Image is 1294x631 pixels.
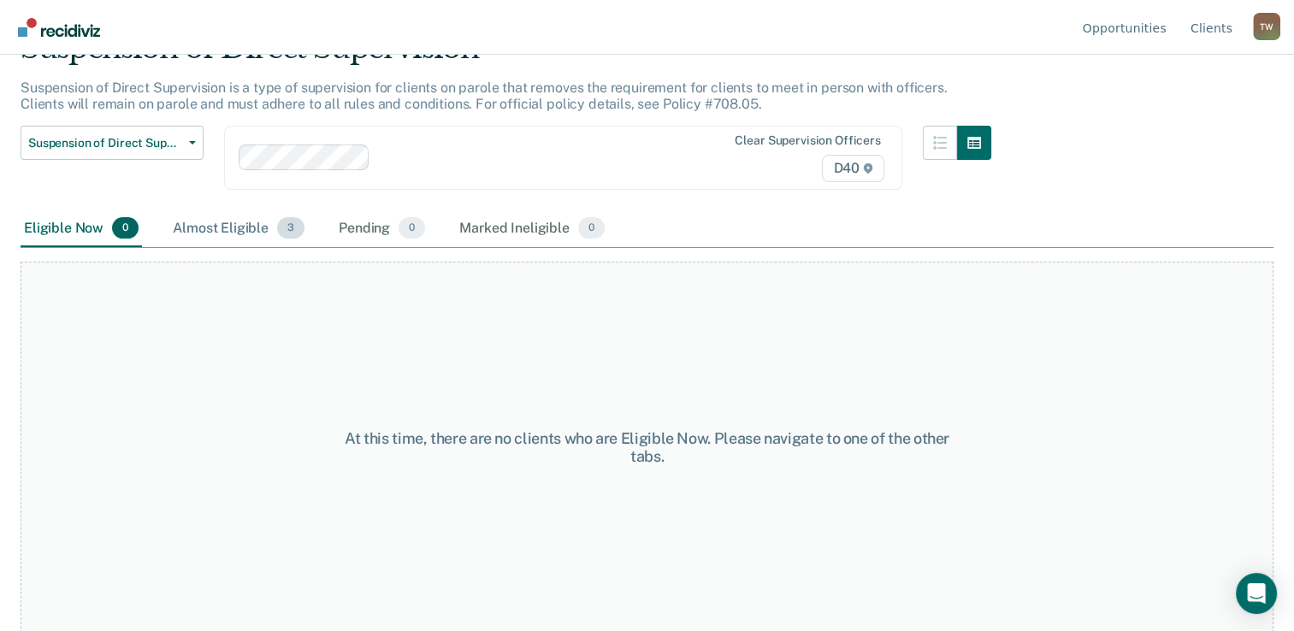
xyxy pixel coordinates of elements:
[21,210,142,248] div: Eligible Now0
[578,217,605,239] span: 0
[334,429,960,466] div: At this time, there are no clients who are Eligible Now. Please navigate to one of the other tabs.
[18,18,100,37] img: Recidiviz
[21,126,204,160] button: Suspension of Direct Supervision
[21,80,948,112] p: Suspension of Direct Supervision is a type of supervision for clients on parole that removes the ...
[169,210,308,248] div: Almost Eligible3
[1253,13,1280,40] div: T W
[28,136,182,150] span: Suspension of Direct Supervision
[277,217,304,239] span: 3
[1253,13,1280,40] button: Profile dropdown button
[735,133,880,148] div: Clear supervision officers
[335,210,428,248] div: Pending0
[456,210,608,248] div: Marked Ineligible0
[399,217,425,239] span: 0
[822,155,883,182] span: D40
[1236,573,1277,614] div: Open Intercom Messenger
[21,31,991,80] div: Suspension of Direct Supervision
[112,217,139,239] span: 0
